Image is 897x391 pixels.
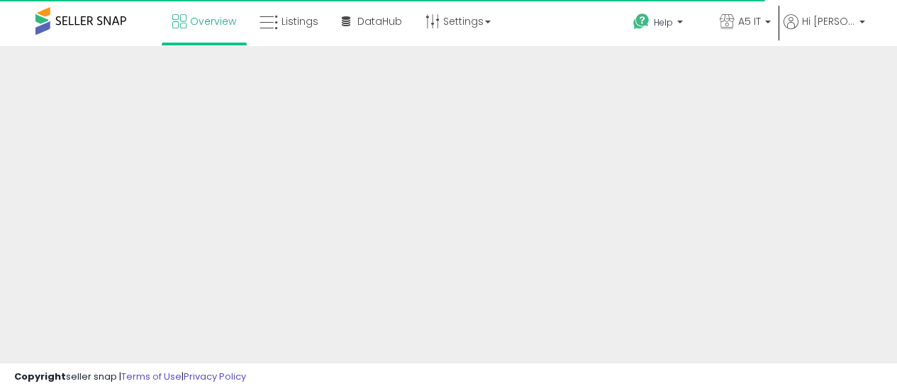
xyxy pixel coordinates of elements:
[784,14,865,46] a: Hi [PERSON_NAME]
[357,14,402,28] span: DataHub
[633,13,650,31] i: Get Help
[654,16,673,28] span: Help
[190,14,236,28] span: Overview
[738,14,761,28] span: A5 IT
[14,370,246,384] div: seller snap | |
[282,14,318,28] span: Listings
[14,370,66,383] strong: Copyright
[121,370,182,383] a: Terms of Use
[802,14,855,28] span: Hi [PERSON_NAME]
[622,2,707,46] a: Help
[184,370,246,383] a: Privacy Policy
